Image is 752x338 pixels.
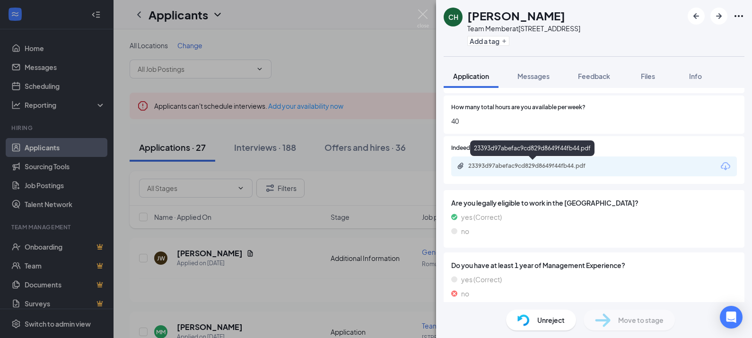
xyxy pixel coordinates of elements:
[733,10,744,22] svg: Ellipses
[517,72,550,80] span: Messages
[467,24,580,33] div: Team Member at [STREET_ADDRESS]
[468,162,601,170] div: 23393d97abefac9cd829d8649f44fb44.pdf
[618,315,664,325] span: Move to stage
[467,36,509,46] button: PlusAdd a tag
[467,8,565,24] h1: [PERSON_NAME]
[461,274,502,285] span: yes (Correct)
[688,8,705,25] button: ArrowLeftNew
[461,212,502,222] span: yes (Correct)
[453,72,489,80] span: Application
[691,10,702,22] svg: ArrowLeftNew
[713,10,725,22] svg: ArrowRight
[689,72,702,80] span: Info
[578,72,610,80] span: Feedback
[451,103,586,112] span: How many total hours are you available per week?
[461,288,469,299] span: no
[451,116,737,126] span: 40
[537,315,565,325] span: Unreject
[461,226,469,236] span: no
[720,306,743,329] div: Open Intercom Messenger
[451,144,493,153] span: Indeed Resume
[501,38,507,44] svg: Plus
[448,12,458,22] div: CH
[710,8,727,25] button: ArrowRight
[641,72,655,80] span: Files
[451,260,737,270] span: Do you have at least 1 year of Management Experience?
[470,140,595,156] div: 23393d97abefac9cd829d8649f44fb44.pdf
[457,162,610,171] a: Paperclip23393d97abefac9cd829d8649f44fb44.pdf
[451,198,737,208] span: Are you legally eligible to work in the [GEOGRAPHIC_DATA]?
[720,161,731,172] svg: Download
[457,162,464,170] svg: Paperclip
